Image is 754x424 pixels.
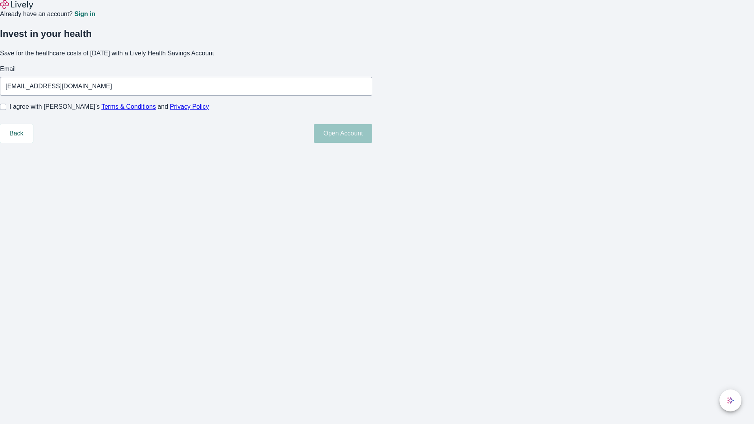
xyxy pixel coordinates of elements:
span: I agree with [PERSON_NAME]’s and [9,102,209,111]
a: Terms & Conditions [101,103,156,110]
a: Privacy Policy [170,103,209,110]
button: chat [719,389,741,411]
a: Sign in [74,11,95,17]
svg: Lively AI Assistant [727,397,734,404]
